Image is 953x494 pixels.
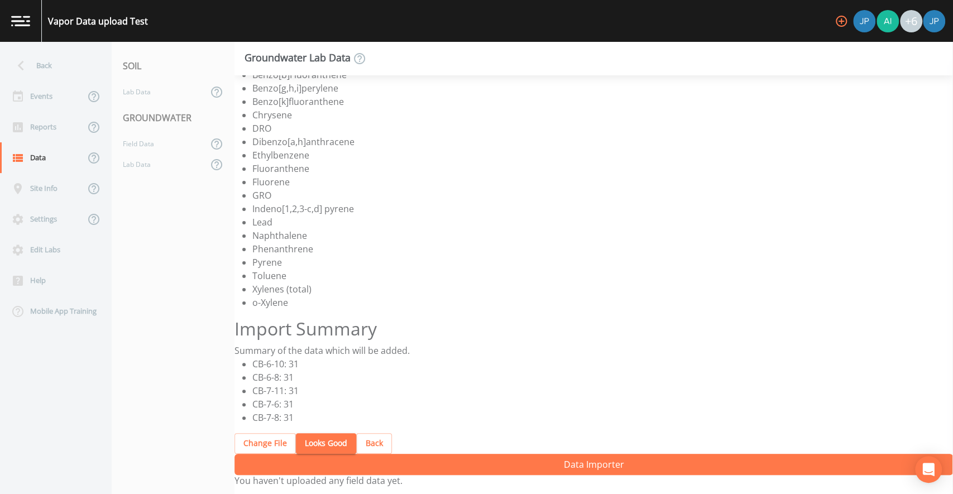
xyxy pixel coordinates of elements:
[112,154,208,175] a: Lab Data
[245,52,366,65] div: Groundwater Lab Data
[252,296,953,309] li: o-Xylene
[112,81,208,102] a: Lab Data
[252,202,953,215] li: Indeno[1,2,3-c,d] pyrene
[252,357,953,371] li: CB-6-10: 31
[252,256,953,269] li: Pyrene
[234,454,953,475] button: Data Importer
[252,229,953,242] li: Naphthalene
[252,242,953,256] li: Phenanthrene
[48,15,148,28] div: Vapor Data upload Test
[112,50,234,81] div: SOIL
[252,411,953,424] li: CB-7-8: 31
[252,81,953,95] li: Benzo[g,h,i]perylene
[234,433,296,454] button: Change File
[252,384,953,397] li: CB-7-11: 31
[234,318,953,339] h2: Import Summary
[252,269,953,282] li: Toluene
[252,135,953,148] li: Dibenzo[a,h]anthracene
[900,10,922,32] div: +6
[853,10,876,32] div: Joshua gere Paul
[252,175,953,189] li: Fluorene
[11,16,30,26] img: logo
[876,10,899,32] div: Aidan Gollan
[252,371,953,384] li: CB-6-8: 31
[252,148,953,162] li: Ethylbenzene
[877,10,899,32] img: dce37efa68533220f0c19127b9b5854f
[356,433,392,454] button: Back
[252,282,953,296] li: Xylenes (total)
[252,108,953,122] li: Chrysene
[234,344,953,357] div: Summary of the data which will be added.
[234,475,953,486] p: You haven't uploaded any field data yet.
[252,162,953,175] li: Fluoranthene
[923,10,945,32] img: 41241ef155101aa6d92a04480b0d0000
[252,397,953,411] li: CB-7-6: 31
[252,95,953,108] li: Benzo[k]fluoranthene
[252,122,953,135] li: DRO
[915,456,942,483] div: Open Intercom Messenger
[112,133,208,154] a: Field Data
[296,433,356,454] button: Looks Good
[112,102,234,133] div: GROUNDWATER
[252,189,953,202] li: GRO
[853,10,875,32] img: 41241ef155101aa6d92a04480b0d0000
[252,215,953,229] li: Lead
